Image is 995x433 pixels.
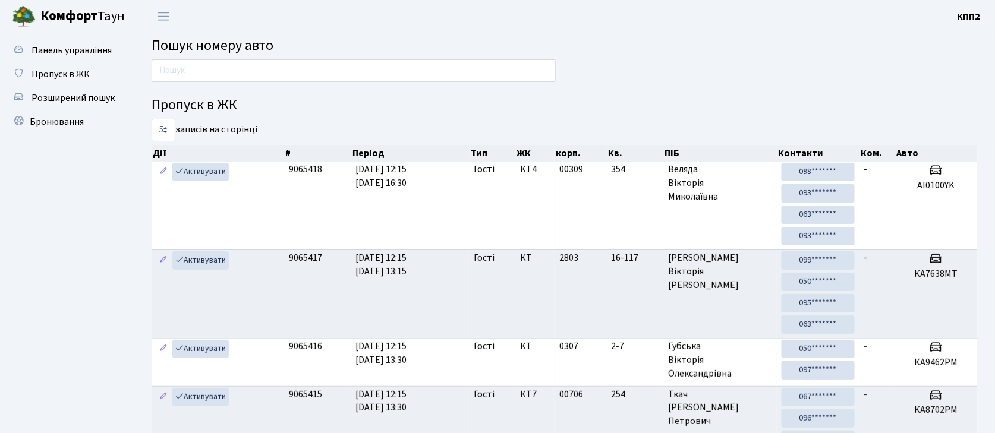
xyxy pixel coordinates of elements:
span: [DATE] 12:15 [DATE] 13:15 [356,251,407,278]
span: Панель управління [32,44,112,57]
span: 9065416 [289,340,322,353]
th: Контакти [777,145,859,162]
span: Розширений пошук [32,91,115,105]
span: 00309 [559,163,583,176]
span: 00706 [559,388,583,401]
b: Комфорт [40,7,97,26]
span: 9065418 [289,163,322,176]
span: - [864,163,868,176]
h5: КА9462РМ [900,357,972,368]
th: # [284,145,351,162]
th: ПІБ [663,145,777,162]
a: Редагувати [156,340,171,358]
a: Панель управління [6,39,125,62]
span: 354 [611,163,658,176]
span: [PERSON_NAME] Вікторія [PERSON_NAME] [668,251,772,292]
span: Пошук номеру авто [152,35,273,56]
span: Бронювання [30,115,84,128]
span: Пропуск в ЖК [32,68,90,81]
input: Пошук [152,59,556,82]
span: 9065415 [289,388,322,401]
a: Редагувати [156,251,171,270]
span: [DATE] 12:15 [DATE] 13:30 [356,340,407,366]
span: - [864,251,868,264]
span: Таун [40,7,125,27]
th: ЖК [516,145,555,162]
span: 2803 [559,251,578,264]
h4: Пропуск в ЖК [152,97,977,114]
span: КТ [520,251,550,265]
b: КПП2 [958,10,981,23]
span: Гості [474,163,495,176]
span: 2-7 [611,340,658,353]
h5: АІ0100YK [900,180,972,191]
a: Пропуск в ЖК [6,62,125,86]
span: 0307 [559,340,578,353]
span: 254 [611,388,658,402]
a: Активувати [172,163,229,181]
span: - [864,388,868,401]
span: КТ4 [520,163,550,176]
label: записів на сторінці [152,119,257,141]
span: Веляда Вікторія Миколаївна [668,163,772,204]
th: Дії [152,145,284,162]
span: Губська Вікторія Олександрівна [668,340,772,381]
a: Активувати [172,251,229,270]
th: корп. [555,145,607,162]
th: Кв. [607,145,664,162]
span: КТ [520,340,550,353]
th: Авто [895,145,977,162]
h5: КА7638МТ [900,268,972,280]
h5: КА8702РМ [900,404,972,416]
th: Ком. [860,145,896,162]
a: Активувати [172,340,229,358]
span: Ткач [PERSON_NAME] Петрович [668,388,772,429]
span: 9065417 [289,251,322,264]
span: 16-117 [611,251,658,265]
th: Тип [470,145,516,162]
th: Період [351,145,470,162]
span: [DATE] 12:15 [DATE] 16:30 [356,163,407,189]
button: Переключити навігацію [149,7,178,26]
img: logo.png [12,5,36,29]
a: Розширений пошук [6,86,125,110]
a: КПП2 [958,10,981,24]
span: КТ7 [520,388,550,402]
a: Редагувати [156,163,171,181]
select: записів на сторінці [152,119,175,141]
a: Редагувати [156,388,171,406]
a: Бронювання [6,110,125,134]
span: [DATE] 12:15 [DATE] 13:30 [356,388,407,415]
a: Активувати [172,388,229,406]
span: - [864,340,868,353]
span: Гості [474,251,495,265]
span: Гості [474,340,495,353]
span: Гості [474,388,495,402]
